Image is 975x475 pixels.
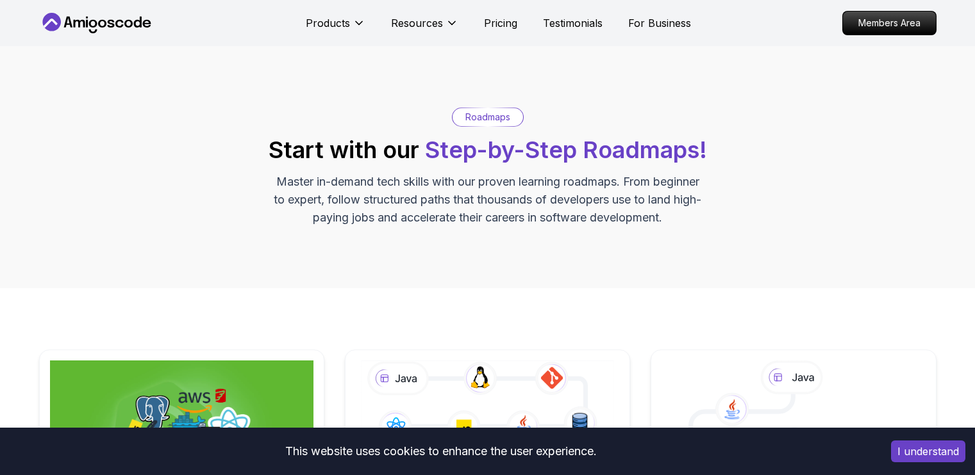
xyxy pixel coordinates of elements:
a: Pricing [484,15,517,31]
p: Products [306,15,350,31]
span: Step-by-Step Roadmaps! [425,136,707,164]
button: Resources [391,15,458,41]
h2: Start with our [269,137,707,163]
p: Roadmaps [465,111,510,124]
p: Resources [391,15,443,31]
p: Members Area [843,12,936,35]
a: Testimonials [543,15,603,31]
a: For Business [628,15,691,31]
iframe: chat widget [896,395,975,456]
div: This website uses cookies to enhance the user experience. [10,437,872,465]
p: Master in-demand tech skills with our proven learning roadmaps. From beginner to expert, follow s... [272,173,703,227]
button: Accept cookies [891,440,965,462]
button: Products [306,15,365,41]
a: Members Area [842,11,937,35]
